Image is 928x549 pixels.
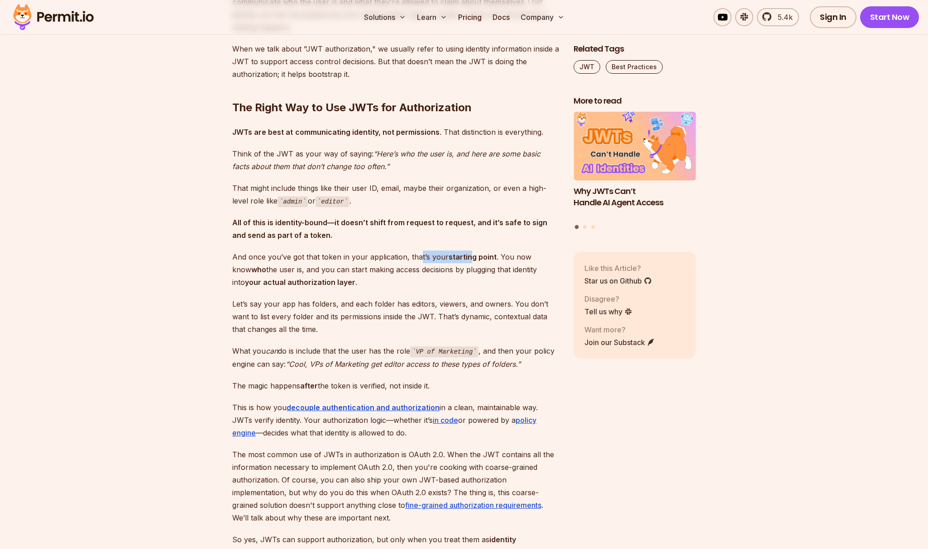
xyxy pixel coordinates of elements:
[232,379,559,392] p: The magic happens the token is verified, not inside it.
[232,128,293,137] strong: JWTs are best at
[574,60,600,74] a: JWT
[9,2,98,33] img: Permit logo
[574,112,696,220] li: 1 of 3
[405,501,541,510] a: fine-grained authorization requirements
[591,225,595,229] button: Go to slide 3
[574,112,696,231] div: Posts
[860,6,919,28] a: Start Now
[232,401,559,439] p: This is how you in a clean, maintainable way. JWTs verify identity. Your authorization logic—whet...
[232,298,559,336] p: Let’s say your app has folders, and each folder has editors, viewers, and owners. You don’t want ...
[266,346,278,355] em: can
[575,225,579,229] button: Go to slide 1
[584,324,655,335] p: Want more?
[584,263,652,274] p: Like this Article?
[449,252,497,261] strong: starting point
[584,306,632,317] a: Tell us why
[574,112,696,220] a: Why JWTs Can’t Handle AI Agent AccessWhy JWTs Can’t Handle AI Agent Access
[584,337,655,348] a: Join our Substack
[232,182,559,208] p: That might include things like their user ID, email, maybe their organization, or even a high-lev...
[245,278,355,287] strong: your actual authorization layer
[295,128,440,137] strong: communicating identity, not permissions
[232,147,559,173] p: Think of the JWT as your way of saying:
[232,345,559,370] p: What you do is include that the user has the role , and then your policy engine can say:
[300,381,318,390] strong: after
[410,346,478,357] code: VP of Marketing
[810,6,856,28] a: Sign In
[454,8,485,26] a: Pricing
[584,293,632,304] p: Disagree?
[232,448,559,524] p: The most common use of JWTs in authorization is OAuth 2.0. When the JWT contains all the informat...
[574,43,696,55] h2: Related Tags
[232,43,559,80] p: When we talk about "JWT authorization," we usually refer to using identity information inside a J...
[757,8,799,26] a: 5.4k
[574,95,696,107] h2: More to read
[489,8,513,26] a: Docs
[232,251,559,289] p: And once you’ve got that token in your application, that’s your . You now know the user is, and y...
[574,112,696,181] img: Why JWTs Can’t Handle AI Agent Access
[413,8,451,26] button: Learn
[232,416,536,437] a: policy engine
[584,275,652,286] a: Star us on Github
[360,8,410,26] button: Solutions
[287,403,440,412] a: decouple authentication and authorization
[772,12,793,23] span: 5.4k
[433,416,458,425] a: in code
[232,149,541,171] em: “Here’s who the user is, and here are some basic facts about them that don’t change too often.”
[606,60,663,74] a: Best Practices
[316,196,349,207] code: editor
[286,360,521,369] em: “Cool, VPs of Marketing get editor access to these types of folders.”
[277,196,308,207] code: admin
[517,8,568,26] button: Company
[232,126,559,138] p: . That distinction is everything.
[251,265,266,274] strong: who
[574,186,696,208] h3: Why JWTs Can’t Handle AI Agent Access
[232,64,559,115] h2: The Right Way to Use JWTs for Authorization
[583,225,587,229] button: Go to slide 2
[232,218,547,240] strong: All of this is identity-bound—it doesn’t shift from request to request, and it’s safe to sign and...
